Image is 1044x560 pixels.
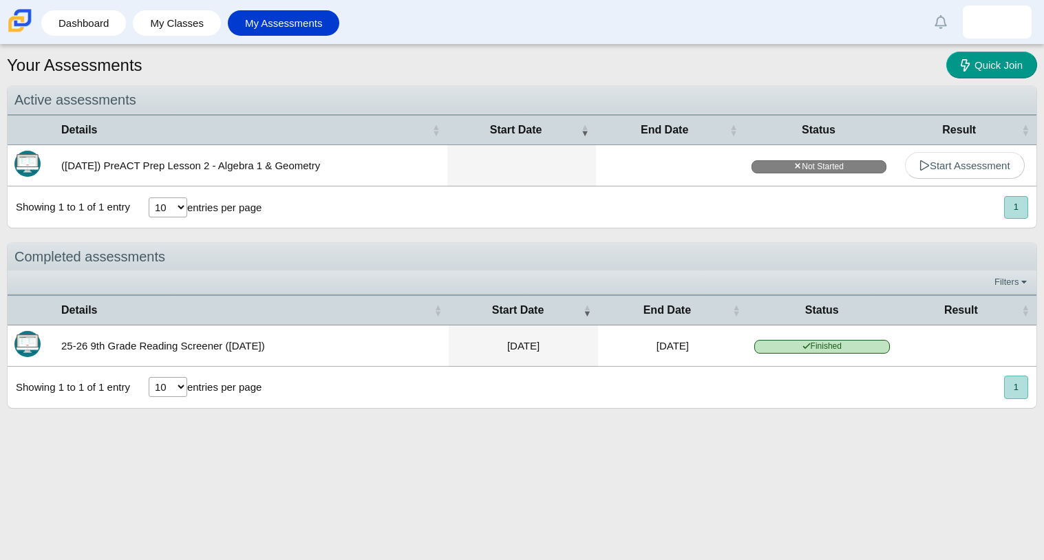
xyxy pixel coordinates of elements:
[605,303,729,318] span: End Date
[603,122,727,138] span: End Date
[926,7,956,37] a: Alerts
[54,325,449,367] td: 25-26 9th Grade Reading Screener ([DATE])
[974,59,1023,71] span: Quick Join
[61,122,429,138] span: Details
[754,303,890,318] span: Status
[1021,123,1030,137] span: Result : Activate to sort
[732,303,741,317] span: End Date : Activate to sort
[434,303,442,317] span: Details : Activate to sort
[581,123,589,137] span: Start Date : Activate to remove sorting
[432,123,440,137] span: Details : Activate to sort
[583,303,591,317] span: Start Date : Activate to remove sorting
[454,122,578,138] span: Start Date
[54,145,447,186] td: ([DATE]) PreACT Prep Lesson 2 - Algebra 1 & Geometry
[1004,376,1028,398] button: 1
[6,25,34,37] a: Carmen School of Science & Technology
[7,54,142,77] h1: Your Assessments
[8,186,130,228] div: Showing 1 to 1 of 1 entry
[1003,376,1028,398] nav: pagination
[187,202,262,213] label: entries per page
[946,52,1037,78] a: Quick Join
[8,243,1036,271] div: Completed assessments
[752,122,886,138] span: Status
[140,10,214,36] a: My Classes
[456,303,580,318] span: Start Date
[1021,303,1030,317] span: Result : Activate to sort
[187,381,262,393] label: entries per page
[729,123,738,137] span: End Date : Activate to sort
[14,331,41,357] img: Itembank
[657,340,689,352] time: Aug 21, 2025 at 12:22 PM
[919,160,1010,171] span: Start Assessment
[752,160,886,173] span: Not Started
[900,122,1019,138] span: Result
[1003,196,1028,219] nav: pagination
[986,11,1008,33] img: romero.juarez.xj0wEC
[905,152,1025,179] a: Start Assessment
[8,367,130,408] div: Showing 1 to 1 of 1 entry
[6,6,34,35] img: Carmen School of Science & Technology
[754,340,890,353] span: Finished
[963,6,1032,39] a: romero.juarez.xj0wEC
[991,275,1033,289] a: Filters
[507,340,540,352] time: Aug 21, 2025 at 11:40 AM
[8,86,1036,114] div: Active assessments
[14,151,41,177] img: Itembank
[61,303,431,318] span: Details
[1004,196,1028,219] button: 1
[904,303,1019,318] span: Result
[48,10,119,36] a: Dashboard
[235,10,333,36] a: My Assessments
